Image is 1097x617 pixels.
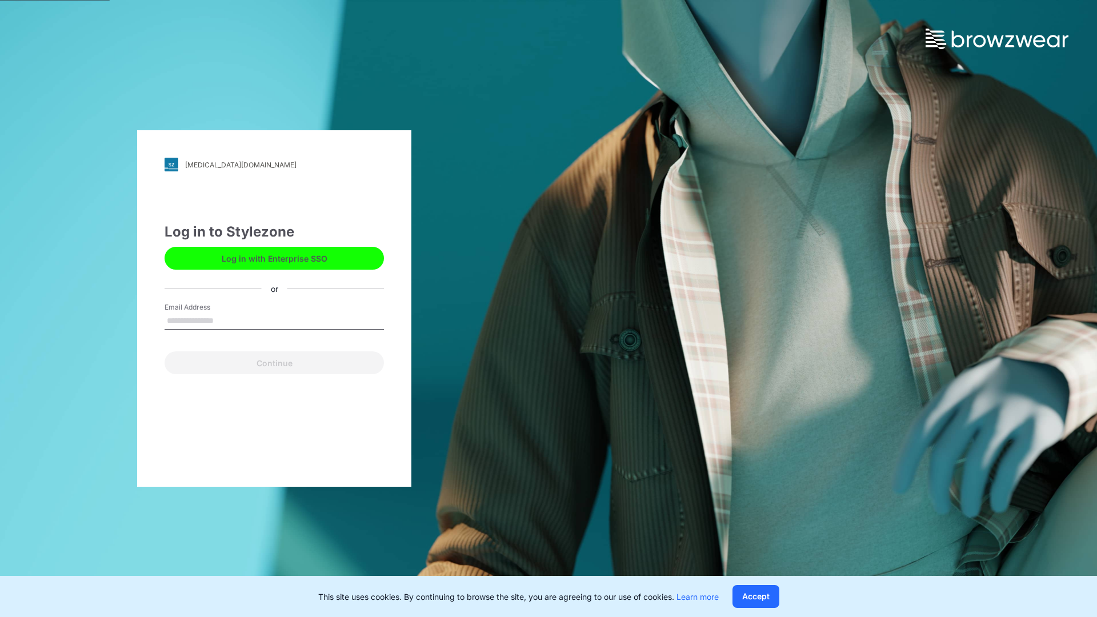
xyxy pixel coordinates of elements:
[732,585,779,608] button: Accept
[165,158,178,171] img: svg+xml;base64,PHN2ZyB3aWR0aD0iMjgiIGhlaWdodD0iMjgiIHZpZXdCb3g9IjAgMCAyOCAyOCIgZmlsbD0ibm9uZSIgeG...
[676,592,719,602] a: Learn more
[318,591,719,603] p: This site uses cookies. By continuing to browse the site, you are agreeing to our use of cookies.
[165,302,245,312] label: Email Address
[926,29,1068,49] img: browzwear-logo.73288ffb.svg
[185,161,297,169] div: [MEDICAL_DATA][DOMAIN_NAME]
[165,247,384,270] button: Log in with Enterprise SSO
[165,222,384,242] div: Log in to Stylezone
[262,282,287,294] div: or
[165,158,384,171] a: [MEDICAL_DATA][DOMAIN_NAME]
